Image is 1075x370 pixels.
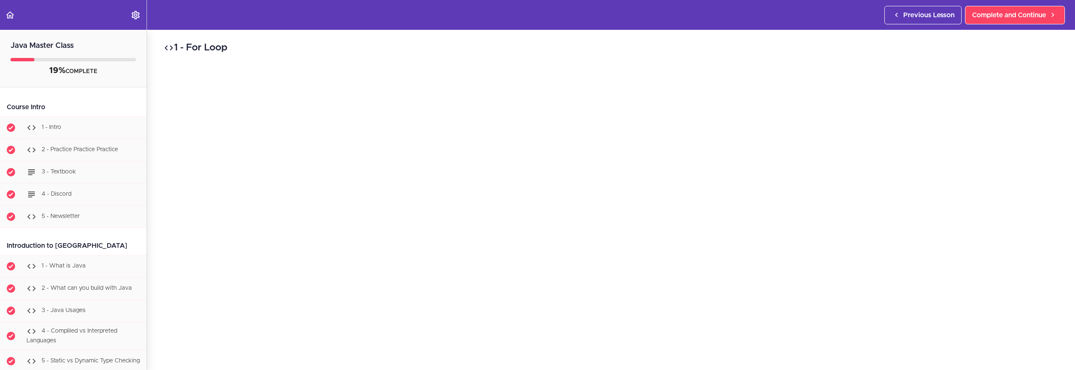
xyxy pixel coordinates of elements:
[5,10,15,20] svg: Back to course curriculum
[903,10,954,20] span: Previous Lesson
[42,124,61,130] span: 1 - Intro
[42,285,132,291] span: 2 - What can you build with Java
[884,6,962,24] a: Previous Lesson
[49,66,66,75] span: 19%
[26,328,117,344] span: 4 - Compliled vs Interpreted Languages
[164,41,1058,55] h2: 1 - For Loop
[972,10,1046,20] span: Complete and Continue
[965,6,1065,24] a: Complete and Continue
[42,307,86,313] span: 3 - Java Usages
[42,263,86,269] span: 1 - What is Java
[131,10,141,20] svg: Settings Menu
[42,169,76,175] span: 3 - Textbook
[42,191,71,197] span: 4 - Discord
[42,213,80,219] span: 5 - Newsletter
[42,358,140,364] span: 5 - Static vs Dynamic Type Checking
[42,147,118,152] span: 2 - Practice Practice Practice
[10,66,136,76] div: COMPLETE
